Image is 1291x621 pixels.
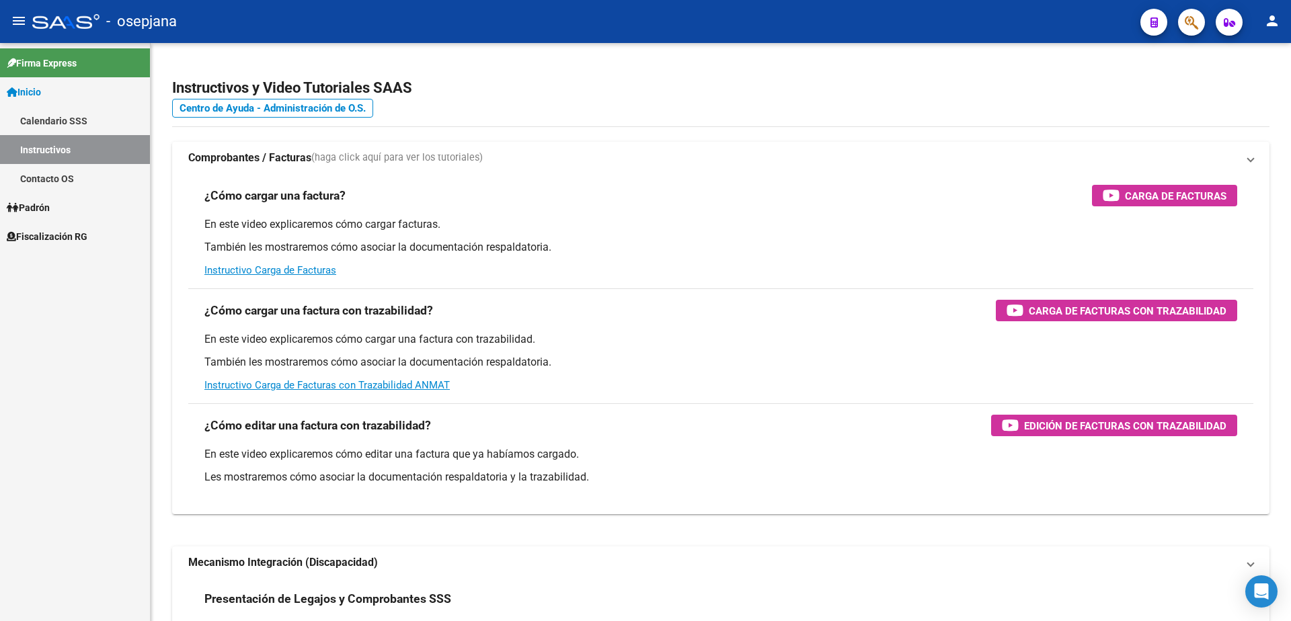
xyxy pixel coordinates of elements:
[991,415,1237,436] button: Edición de Facturas con Trazabilidad
[172,174,1269,514] div: Comprobantes / Facturas(haga click aquí para ver los tutoriales)
[7,85,41,99] span: Inicio
[1024,417,1226,434] span: Edición de Facturas con Trazabilidad
[1125,188,1226,204] span: Carga de Facturas
[172,142,1269,174] mat-expansion-panel-header: Comprobantes / Facturas(haga click aquí para ver los tutoriales)
[204,416,431,435] h3: ¿Cómo editar una factura con trazabilidad?
[7,200,50,215] span: Padrón
[204,264,336,276] a: Instructivo Carga de Facturas
[204,186,346,205] h3: ¿Cómo cargar una factura?
[204,301,433,320] h3: ¿Cómo cargar una factura con trazabilidad?
[1245,575,1278,608] div: Open Intercom Messenger
[1029,302,1226,319] span: Carga de Facturas con Trazabilidad
[188,555,378,570] strong: Mecanismo Integración (Discapacidad)
[204,355,1237,370] p: También les mostraremos cómo asociar la documentación respaldatoria.
[172,546,1269,579] mat-expansion-panel-header: Mecanismo Integración (Discapacidad)
[204,379,450,391] a: Instructivo Carga de Facturas con Trazabilidad ANMAT
[204,217,1237,232] p: En este video explicaremos cómo cargar facturas.
[1092,185,1237,206] button: Carga de Facturas
[204,447,1237,462] p: En este video explicaremos cómo editar una factura que ya habíamos cargado.
[204,332,1237,347] p: En este video explicaremos cómo cargar una factura con trazabilidad.
[7,229,87,244] span: Fiscalización RG
[188,151,311,165] strong: Comprobantes / Facturas
[311,151,483,165] span: (haga click aquí para ver los tutoriales)
[7,56,77,71] span: Firma Express
[172,99,373,118] a: Centro de Ayuda - Administración de O.S.
[106,7,177,36] span: - osepjana
[11,13,27,29] mat-icon: menu
[172,75,1269,101] h2: Instructivos y Video Tutoriales SAAS
[204,240,1237,255] p: También les mostraremos cómo asociar la documentación respaldatoria.
[996,300,1237,321] button: Carga de Facturas con Trazabilidad
[204,589,451,608] h3: Presentación de Legajos y Comprobantes SSS
[204,470,1237,485] p: Les mostraremos cómo asociar la documentación respaldatoria y la trazabilidad.
[1264,13,1280,29] mat-icon: person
